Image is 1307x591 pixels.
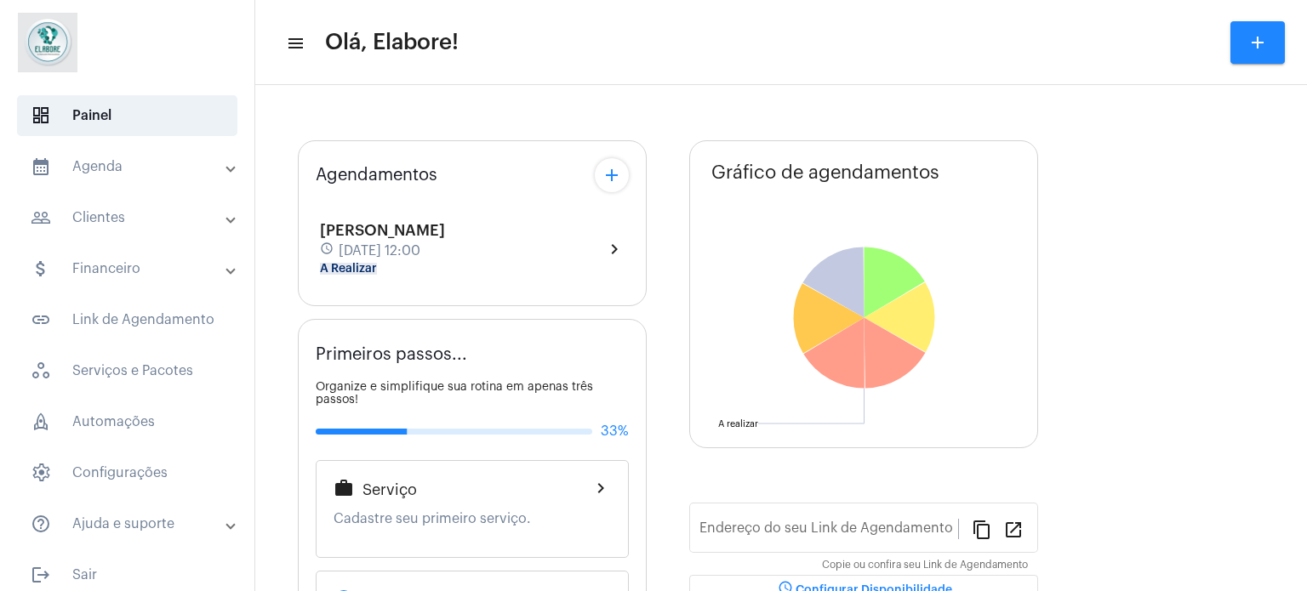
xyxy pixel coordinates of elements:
mat-icon: content_copy [972,519,992,539]
mat-panel-title: Financeiro [31,259,227,279]
mat-icon: sidenav icon [31,310,51,330]
span: sidenav icon [31,463,51,483]
mat-panel-title: Agenda [31,156,227,177]
mat-icon: chevron_right [604,239,625,259]
mat-icon: sidenav icon [31,259,51,279]
input: Link [699,524,958,539]
span: Agendamentos [316,166,437,185]
span: Olá, Elabore! [325,29,459,56]
mat-icon: work [334,478,354,498]
mat-panel-title: Ajuda e suporte [31,514,227,534]
span: Organize e simplifique sua rotina em apenas três passos! [316,381,593,406]
mat-icon: add [1247,32,1268,53]
mat-icon: schedule [320,242,335,260]
mat-panel-title: Clientes [31,207,227,228]
span: Automações [17,401,237,442]
text: A realizar [718,419,758,429]
span: sidenav icon [31,361,51,381]
mat-icon: add [602,165,622,185]
mat-hint: Copie ou confira seu Link de Agendamento [822,560,1028,571]
p: Cadastre seu primeiro serviço. [334,511,611,526]
span: Serviço [362,481,417,498]
span: Gráfico de agendamentos [711,162,939,183]
span: Painel [17,95,237,136]
mat-icon: sidenav icon [31,207,51,228]
mat-chip: A Realizar [320,263,377,275]
span: Primeiros passos... [316,345,467,364]
mat-expansion-panel-header: sidenav iconAgenda [10,146,254,187]
span: [DATE] 12:00 [339,243,420,259]
mat-icon: sidenav icon [31,156,51,177]
mat-expansion-panel-header: sidenav iconFinanceiro [10,248,254,289]
span: 33% [601,423,629,439]
mat-icon: sidenav icon [31,565,51,585]
span: sidenav icon [31,412,51,432]
mat-icon: open_in_new [1003,519,1024,539]
mat-icon: sidenav icon [286,33,303,54]
mat-expansion-panel-header: sidenav iconClientes [10,197,254,238]
span: Serviços e Pacotes [17,350,237,391]
span: [PERSON_NAME] [320,223,445,238]
mat-icon: chevron_right [591,478,611,498]
span: Configurações [17,452,237,493]
mat-expansion-panel-header: sidenav iconAjuda e suporte [10,503,254,544]
img: 4c6856f8-84c7-1050-da6c-cc5081a5dbaf.jpg [14,9,82,77]
span: sidenav icon [31,105,51,126]
span: Link de Agendamento [17,299,237,340]
mat-icon: sidenav icon [31,514,51,534]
